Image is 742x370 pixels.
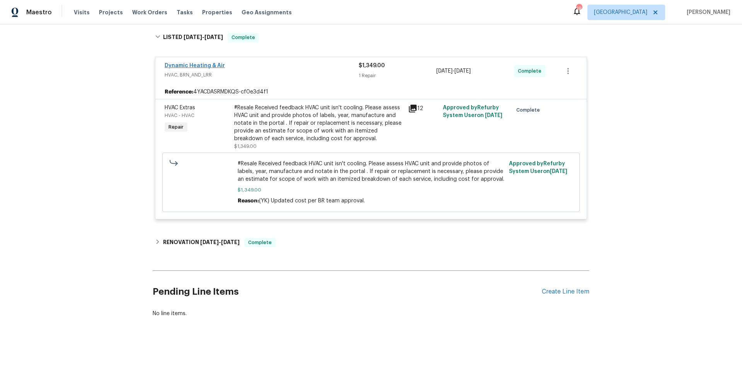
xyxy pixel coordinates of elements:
span: Complete [518,67,545,75]
span: Approved by Refurby System User on [443,105,502,118]
span: Properties [202,8,232,16]
span: Approved by Refurby System User on [509,161,567,174]
div: No line items. [153,310,589,317]
span: [GEOGRAPHIC_DATA] [594,8,647,16]
span: Visits [74,8,90,16]
span: [DATE] [485,113,502,118]
span: [DATE] [200,239,219,245]
h6: RENOVATION [163,238,240,247]
span: [PERSON_NAME] [684,8,730,16]
span: $1,349.00 [234,144,257,149]
span: (YK) Updated cost per BR team approval. [259,198,365,204]
h6: LISTED [163,33,223,42]
div: #Resale Received feedback HVAC unit isn't cooling. Please assess HVAC unit and provide photos of ... [234,104,403,143]
div: 1 Repair [359,72,436,80]
span: [DATE] [204,34,223,40]
span: #Resale Received feedback HVAC unit isn't cooling. Please assess HVAC unit and provide photos of ... [238,160,505,183]
span: Complete [228,34,258,41]
span: Complete [245,239,275,246]
div: Create Line Item [542,288,589,295]
span: Tasks [177,10,193,15]
span: HVAC, BRN_AND_LRR [165,71,359,79]
span: Projects [99,8,123,16]
span: Work Orders [132,8,167,16]
span: - [200,239,240,245]
span: [DATE] [436,68,453,74]
div: 19 [576,5,582,12]
h2: Pending Line Items [153,274,542,310]
div: 4YACDASRMDKQS-cf0e3d4f1 [155,85,587,99]
a: Dynamic Heating & Air [165,63,225,68]
span: Reason: [238,198,259,204]
span: - [436,67,471,75]
span: [DATE] [221,239,240,245]
span: [DATE] [550,169,567,174]
div: LISTED [DATE]-[DATE]Complete [153,25,589,50]
div: RENOVATION [DATE]-[DATE]Complete [153,233,589,252]
span: Maestro [26,8,52,16]
span: Complete [516,106,543,114]
span: HVAC - HVAC [165,113,194,118]
b: Reference: [165,88,193,96]
span: $1,349.00 [359,63,385,68]
span: $1,349.00 [238,186,505,194]
span: [DATE] [454,68,471,74]
span: - [184,34,223,40]
span: HVAC Extras [165,105,195,110]
span: Geo Assignments [242,8,292,16]
span: [DATE] [184,34,202,40]
span: Repair [165,123,187,131]
div: 12 [408,104,438,113]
